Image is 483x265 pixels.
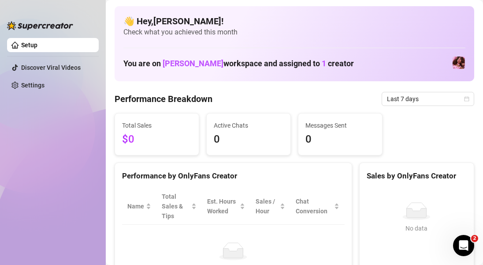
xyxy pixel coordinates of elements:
span: Name [127,201,144,211]
span: Total Sales [122,121,192,130]
img: Eva (@eva_maxim) [453,57,465,69]
span: 0 [214,131,283,148]
th: Total Sales & Tips [156,188,202,225]
div: No data [370,223,463,233]
div: Sales by OnlyFans Creator [367,170,467,182]
span: Check what you achieved this month [123,27,465,37]
th: Sales / Hour [250,188,290,225]
span: calendar [464,96,469,102]
th: Chat Conversion [290,188,345,225]
span: Last 7 days [387,92,469,106]
span: Sales / Hour [256,197,278,216]
span: Active Chats [214,121,283,130]
div: Est. Hours Worked [207,197,238,216]
iframe: Intercom live chat [453,235,474,256]
h4: Performance Breakdown [115,93,212,105]
img: logo-BBDzfeDw.svg [7,21,73,30]
span: [PERSON_NAME] [163,59,223,68]
h4: 👋 Hey, [PERSON_NAME] ! [123,15,465,27]
h1: You are on workspace and assigned to creator [123,59,354,68]
a: Discover Viral Videos [21,64,81,71]
a: Settings [21,82,45,89]
span: Chat Conversion [296,197,332,216]
span: 0 [305,131,375,148]
span: $0 [122,131,192,148]
th: Name [122,188,156,225]
span: Total Sales & Tips [162,192,189,221]
span: 2 [471,235,478,242]
div: Performance by OnlyFans Creator [122,170,345,182]
span: Messages Sent [305,121,375,130]
span: 1 [322,59,326,68]
a: Setup [21,42,37,49]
